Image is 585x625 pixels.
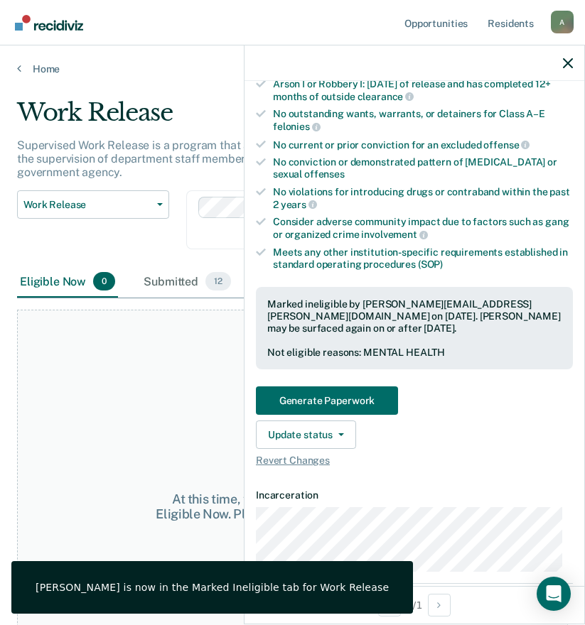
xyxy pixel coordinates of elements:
[256,386,398,415] button: Generate Paperwork
[273,121,321,132] span: felonies
[155,491,430,538] div: At this time, there are no residents who are Eligible Now. Please navigate to one of the other tabs.
[267,347,562,359] div: Not eligible reasons: MENTAL HEALTH
[273,138,573,151] div: No current or prior conviction for an excluded
[17,266,118,298] div: Eligible Now
[17,138,529,179] p: Supervised Work Release is a program that allows residents to work outside of the institution und...
[15,15,83,31] img: Recidiviz
[551,11,574,33] div: A
[273,216,573,240] div: Consider adverse community impact due to factors such as gang or organized crime
[273,78,573,102] div: Arson I or Robbery I: [DATE] of release and has completed 12+ months of outside
[205,272,231,290] span: 12
[281,199,317,210] span: years
[428,594,451,616] button: Next Opportunity
[418,259,443,270] span: (SOP)
[273,156,573,180] div: No conviction or demonstrated pattern of [MEDICAL_DATA] or sexual
[17,98,544,138] div: Work Release
[551,11,574,33] button: Profile dropdown button
[93,272,115,290] span: 0
[256,489,573,501] dt: Incarceration
[273,246,573,271] div: Meets any other institution-specific requirements established in standard operating procedures
[141,266,234,298] div: Submitted
[358,91,414,102] span: clearance
[256,455,573,467] span: Revert Changes
[36,581,389,594] div: [PERSON_NAME] is now in the Marked Ineligible tab for Work Release
[256,420,356,449] button: Update status
[304,168,345,180] span: offenses
[273,108,573,132] div: No outstanding wants, warrants, or detainers for Class A–E
[537,577,571,611] div: Open Intercom Messenger
[245,586,584,624] div: 1 / 1
[267,298,562,334] div: Marked ineligible by [PERSON_NAME][EMAIL_ADDRESS][PERSON_NAME][DOMAIN_NAME] on [DATE]. [PERSON_NA...
[483,139,530,151] span: offense
[23,199,151,211] span: Work Release
[17,62,568,75] a: Home
[273,186,573,210] div: No violations for introducing drugs or contraband within the past 2
[361,229,427,240] span: involvement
